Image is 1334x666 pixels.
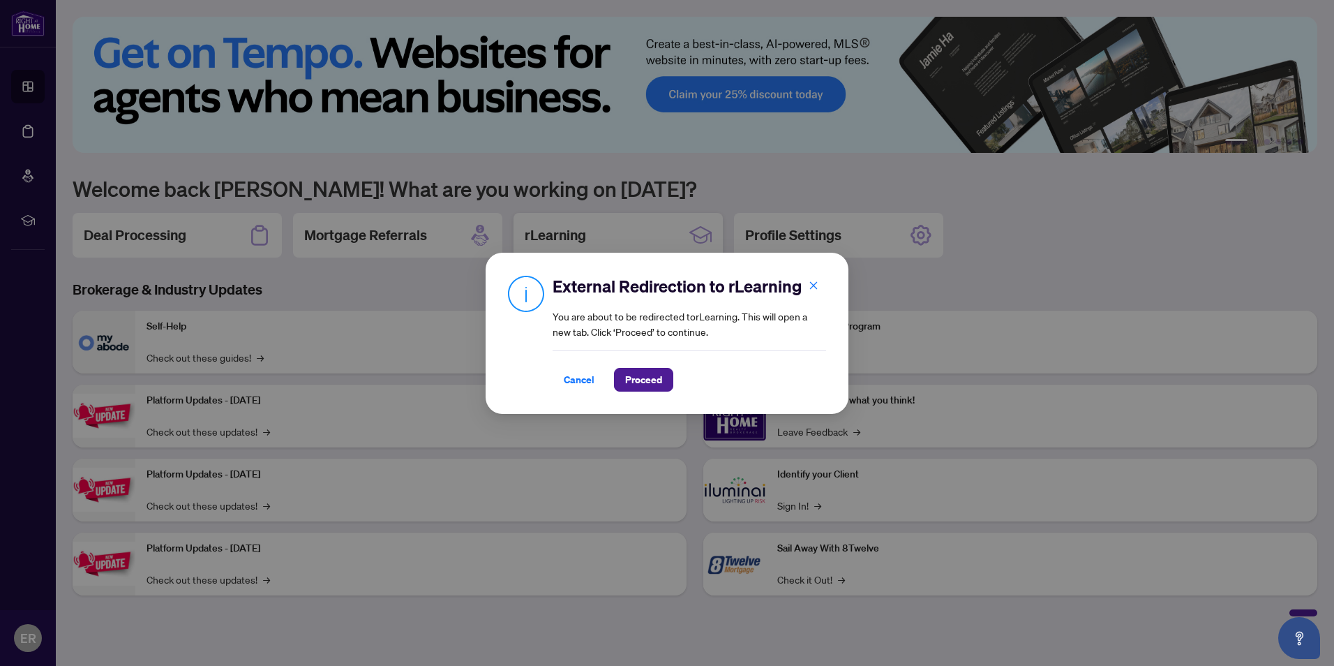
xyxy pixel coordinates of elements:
img: Info Icon [508,275,544,312]
div: You are about to be redirected to rLearning . This will open a new tab. Click ‘Proceed’ to continue. [553,275,826,392]
button: Open asap [1278,617,1320,659]
button: Proceed [614,368,673,392]
span: Cancel [564,369,594,391]
h2: External Redirection to rLearning [553,275,826,297]
button: Cancel [553,368,606,392]
span: close [809,280,818,290]
span: Proceed [625,369,662,391]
